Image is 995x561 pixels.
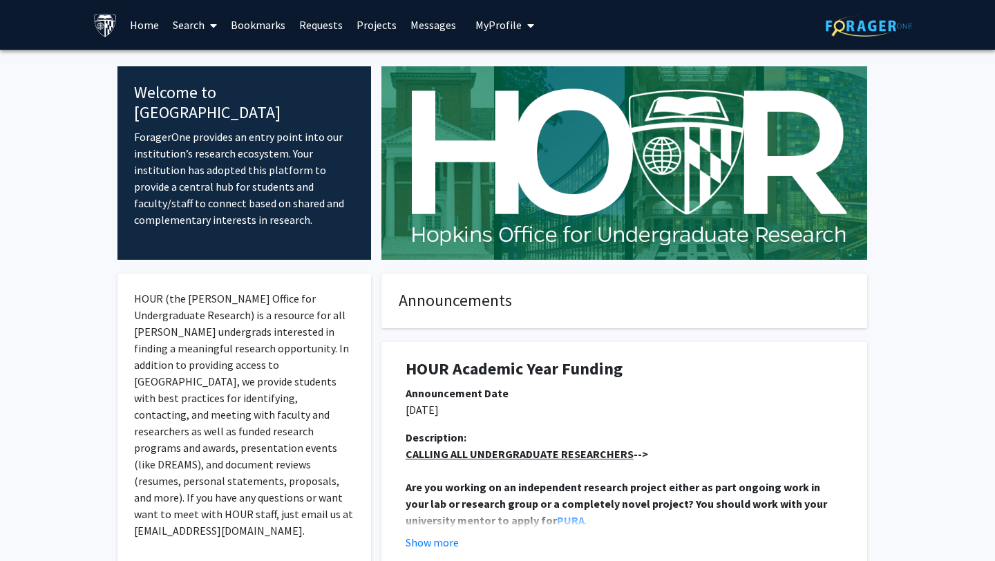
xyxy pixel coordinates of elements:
[406,401,843,418] p: [DATE]
[406,385,843,401] div: Announcement Date
[406,359,843,379] h1: HOUR Academic Year Funding
[224,1,292,49] a: Bookmarks
[557,513,585,527] a: PURA
[134,83,354,123] h4: Welcome to [GEOGRAPHIC_DATA]
[826,15,912,37] img: ForagerOne Logo
[406,479,843,529] p: .
[134,290,354,539] p: HOUR (the [PERSON_NAME] Office for Undergraduate Research) is a resource for all [PERSON_NAME] un...
[123,1,166,49] a: Home
[404,1,463,49] a: Messages
[406,447,648,461] strong: -->
[10,499,59,551] iframe: To enrich screen reader interactions, please activate Accessibility in Grammarly extension settings
[406,447,634,461] u: CALLING ALL UNDERGRADUATE RESEARCHERS
[350,1,404,49] a: Projects
[399,291,850,311] h4: Announcements
[166,1,224,49] a: Search
[134,129,354,228] p: ForagerOne provides an entry point into our institution’s research ecosystem. Your institution ha...
[381,66,867,260] img: Cover Image
[292,1,350,49] a: Requests
[475,18,522,32] span: My Profile
[406,429,843,446] div: Description:
[406,480,829,527] strong: Are you working on an independent research project either as part ongoing work in your lab or res...
[93,13,117,37] img: Johns Hopkins University Logo
[406,534,459,551] button: Show more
